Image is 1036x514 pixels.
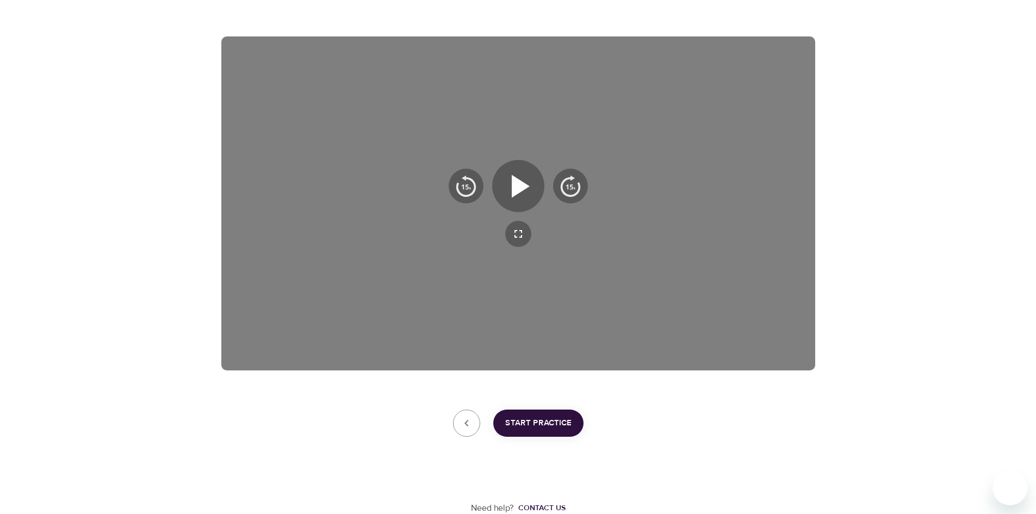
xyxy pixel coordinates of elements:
div: Contact us [518,503,566,513]
a: Contact us [514,503,566,513]
img: 15s_next.svg [560,175,581,197]
iframe: Button to launch messaging window [992,470,1027,505]
span: Start Practice [505,416,572,430]
button: Start Practice [493,410,584,437]
img: 15s_prev.svg [455,175,477,197]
